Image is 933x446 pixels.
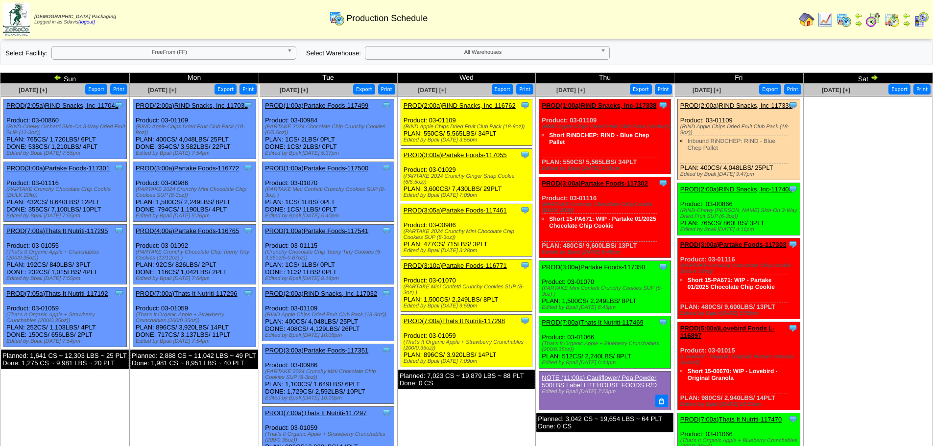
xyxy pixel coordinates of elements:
[404,303,532,309] div: Edited by Bpali [DATE] 9:59pm
[133,225,256,284] div: Product: 03-01092 PLAN: 92CS / 826LBS / 2PLT DONE: 116CS / 1,042LBS / 2PLT
[34,14,116,20] span: [DEMOGRAPHIC_DATA] Packaging
[680,241,787,248] a: PROD(3:00a)Partake Foods-117303
[19,87,47,94] a: [DATE] [+]
[680,416,782,423] a: PROD(7:00a)Thats It Nutriti-117470
[265,347,368,354] a: PROD(3:00a)Partake Foods-117351
[418,87,447,94] a: [DATE] [+]
[1,350,129,369] div: Planned: 1,641 CS ~ 12,303 LBS ~ 25 PLT Done: 1,275 CS ~ 9,981 LBS ~ 20 PLT
[542,374,657,389] a: NOTE (11:00a) Cauliflower/ Pea Powder 500LBS Label LITEHOUSE FOODS R/D
[243,226,253,235] img: Tooltip
[263,225,394,284] div: Product: 03-01115 PLAN: 1CS / 1LBS / 0PLT DONE: 1CS / 1LBS / 0PLT
[913,12,929,27] img: calendarcustomer.gif
[404,207,507,214] a: PROD(3:05a)Partake Foods-117461
[542,180,648,187] a: PROD(3:00a)Partake Foods-117302
[404,102,516,109] a: PROD(2:00a)RIND Snacks, Inc-116762
[888,84,910,94] button: Export
[404,124,532,130] div: (RIND Apple Chips Dried Fruit Club Pack (18-9oz))
[265,227,368,235] a: PROD(1:00a)Partake Foods-117541
[397,73,536,84] td: Wed
[404,173,532,185] div: (PARTAKE 2024 Crunchy Ginger Snap Cookie (6/5.5oz))
[401,204,532,257] div: Product: 03-00986 PLAN: 477CS / 715LBS / 3PLT
[346,13,428,23] span: Production Schedule
[680,310,800,316] div: Edited by Bpali [DATE] 5:55pm
[34,14,116,25] span: Logged in as Sdavis
[136,227,239,235] a: PROD(4:00a)Partake Foods-116765
[136,290,237,297] a: PROD(7:00a)Thats It Nutriti-117296
[677,183,800,235] div: Product: 03-00866 PLAN: 765CS / 860LBS / 3PLT
[6,124,126,136] div: (RIND-Chewy Orchard Skin-On 3-Way Dried Fruit SUP (12-3oz))
[6,276,126,282] div: Edited by Bpali [DATE] 7:55pm
[114,288,124,298] img: Tooltip
[516,84,533,94] button: Print
[4,287,127,347] div: Product: 03-01059 PLAN: 252CS / 1,103LBS / 4PLT DONE: 150CS / 656LBS / 2PLT
[520,205,530,215] img: Tooltip
[6,249,126,261] div: (That's It Organic Apple + Crunchables (200/0.35oz))
[542,360,670,366] div: Edited by Bpali [DATE] 6:44pm
[799,12,814,27] img: home.gif
[133,99,256,159] div: Product: 03-01109 PLAN: 400CS / 4,048LBS / 25PLT DONE: 354CS / 3,582LBS / 22PLT
[136,312,256,324] div: (That's It Organic Apple + Strawberry Crunchables (200/0.35oz))
[549,215,656,229] a: Short 15-PA671: WIP - Partake 01/2025 Chocolate Chip Cookie
[382,345,391,355] img: Tooltip
[855,12,862,20] img: arrowleft.gif
[542,389,665,395] div: Edited by Bpali [DATE] 7:23pm
[404,339,532,351] div: (That's It Organic Apple + Strawberry Crunchables (200/0.35oz))
[265,249,393,261] div: (Crunchy Chocolate Chip Teeny Tiny Cookies (6-3.35oz/5-0.67oz))
[263,287,394,341] div: Product: 03-01109 PLAN: 400CS / 4,048LBS / 25PLT DONE: 408CS / 4,129LBS / 26PLT
[4,225,127,284] div: Product: 03-01055 PLAN: 192CS / 840LBS / 3PLT DONE: 232CS / 1,015LBS / 4PLT
[133,162,256,222] div: Product: 03-00986 PLAN: 1,500CS / 2,249LBS / 8PLT DONE: 794CS / 1,190LBS / 4PLT
[382,163,391,173] img: Tooltip
[542,249,670,255] div: Edited by Bpali [DATE] 6:45pm
[556,87,585,94] a: [DATE] [+]
[680,263,800,275] div: (PARTAKE Crunchy Chocolate Chip Cookie (BULK 20lb))
[520,260,530,270] img: Tooltip
[382,408,391,418] img: Tooltip
[903,20,910,27] img: arrowright.gif
[542,263,645,271] a: PROD(3:00a)Partake Foods-117350
[549,132,649,145] a: Short RiNDCHEP: RIND - Blue Chep Pallet
[680,124,800,136] div: (RIND Apple Chips Dried Fruit Club Pack (18-9oz))
[243,100,253,110] img: Tooltip
[353,84,375,94] button: Export
[3,3,30,36] img: zoroco-logo-small.webp
[85,84,107,94] button: Export
[404,192,532,198] div: Edited by Bpali [DATE] 7:09pm
[817,12,833,27] img: line_graph.gif
[822,87,850,94] a: [DATE] [+]
[265,332,393,338] div: Edited by Bpali [DATE] 10:08pm
[404,284,532,296] div: (PARTAKE Mini Confetti Crunchy Cookies SUP (8‐3oz) )
[788,323,798,333] img: Tooltip
[542,319,643,326] a: PROD(7:00a)Thats It Nutriti-117469
[693,87,721,94] span: [DATE] [+]
[130,350,258,369] div: Planned: 2,888 CS ~ 11,042 LBS ~ 49 PLT Done: 1,981 CS ~ 8,951 LBS ~ 40 PLT
[542,165,670,171] div: Edited by Bpali [DATE] 3:56pm
[658,178,668,188] img: Tooltip
[520,150,530,160] img: Tooltip
[4,162,127,222] div: Product: 03-01116 PLAN: 432CS / 8,640LBS / 12PLT DONE: 355CS / 7,100LBS / 10PLT
[803,73,933,84] td: Sat
[688,368,778,381] a: Short 15-00670: WIP - Lovebird - Original Granola
[759,84,781,94] button: Export
[263,344,394,404] div: Product: 03-00986 PLAN: 1,100CS / 1,649LBS / 6PLT DONE: 1,729CS / 2,592LBS / 10PLT
[401,149,532,201] div: Product: 03-01029 PLAN: 3,600CS / 7,430LBS / 29PLT
[378,84,395,94] button: Print
[239,84,257,94] button: Print
[369,47,597,58] span: All Warehouses
[243,163,253,173] img: Tooltip
[536,413,673,432] div: Planned: 3,042 CS ~ 19,654 LBS ~ 64 PLT Done: 0 CS
[78,20,95,25] a: (logout)
[114,226,124,235] img: Tooltip
[4,99,127,159] div: Product: 03-00860 PLAN: 765CS / 1,720LBS / 6PLT DONE: 538CS / 1,210LBS / 4PLT
[680,186,792,193] a: PROD(2:00a)RIND Snacks, Inc-117405
[539,99,670,174] div: Product: 03-01109 PLAN: 550CS / 5,565LBS / 34PLT
[539,316,670,369] div: Product: 03-01066 PLAN: 512CS / 2,240LBS / 8PLT
[263,162,394,222] div: Product: 03-01070 PLAN: 1CS / 1LBS / 0PLT DONE: 1CS / 1LBS / 0PLT
[404,317,505,325] a: PROD(7:00a)Thats It Nutriti-117298
[280,87,308,94] a: [DATE] [+]
[382,288,391,298] img: Tooltip
[404,229,532,240] div: (PARTAKE 2024 Crunchy Mini Chocolate Chip Cookies SUP (8-3oz))
[404,151,507,159] a: PROD(3:00a)Partake Foods-117055
[265,164,368,172] a: PROD(1:00a)Partake Foods-117500
[114,163,124,173] img: Tooltip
